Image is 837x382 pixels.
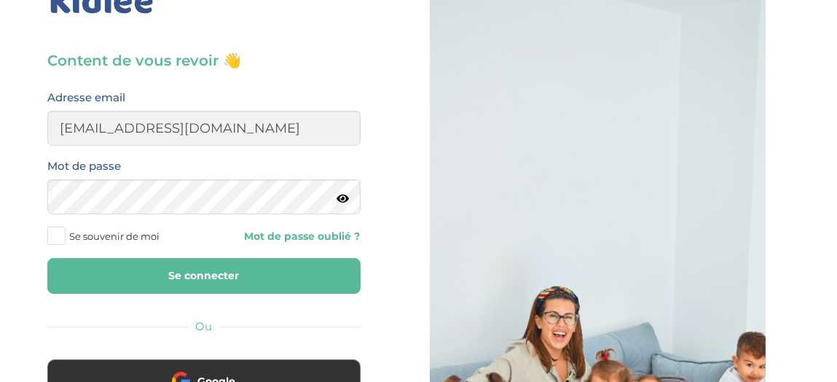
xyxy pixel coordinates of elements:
label: Mot de passe [47,157,121,176]
input: Email [47,111,361,146]
span: Ou [195,319,212,333]
button: Se connecter [47,258,361,294]
label: Adresse email [47,88,125,107]
a: Mot de passe oublié ? [215,230,361,243]
h3: Content de vous revoir 👋 [47,50,361,71]
span: Se souvenir de moi [69,227,160,246]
